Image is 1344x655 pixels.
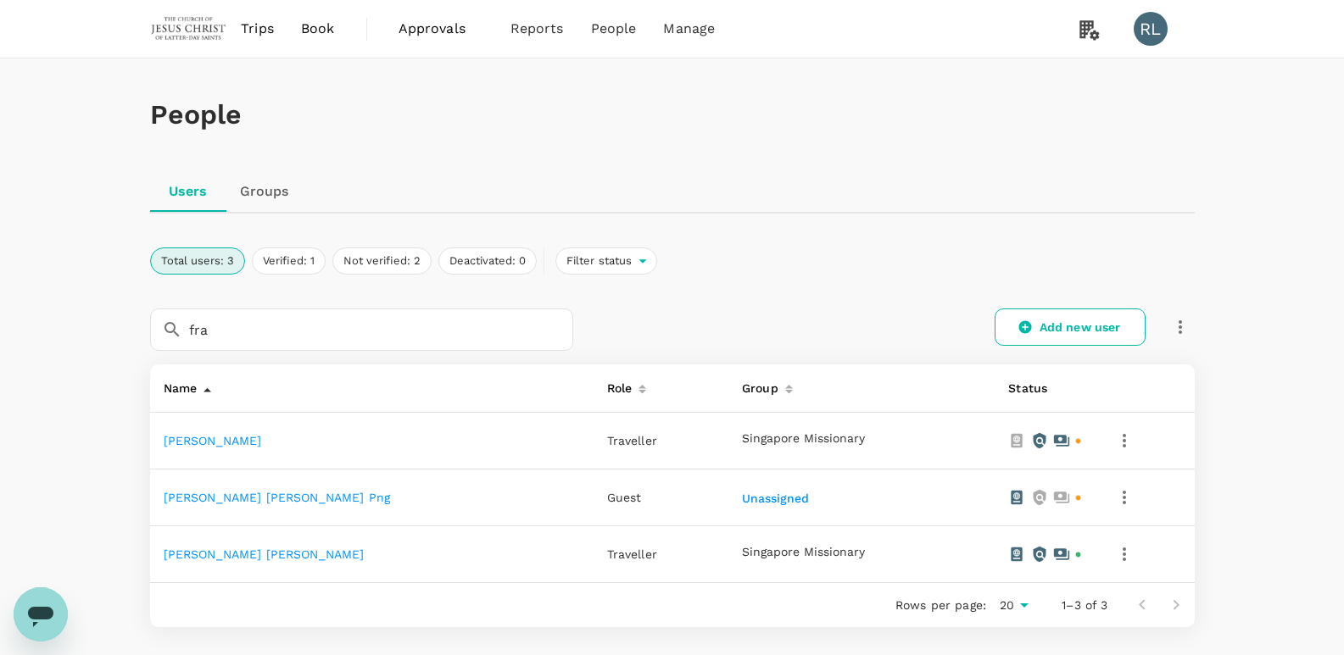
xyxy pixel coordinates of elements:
[993,593,1034,618] div: 20
[164,547,365,561] a: [PERSON_NAME] [PERSON_NAME]
[895,597,986,613] p: Rows per page:
[742,546,865,559] button: Singapore Missionary
[150,171,226,212] a: Users
[607,434,657,447] span: Traveller
[399,19,483,39] span: Approvals
[995,308,1146,346] a: Add new user
[742,492,812,506] button: Unassigned
[226,171,303,212] a: Groups
[1134,12,1168,46] div: RL
[735,371,778,398] div: Group
[510,19,564,39] span: Reports
[995,364,1096,413] th: Status
[164,491,391,504] a: [PERSON_NAME] [PERSON_NAME] Png
[150,247,245,275] button: Total users: 3
[164,434,262,447] a: [PERSON_NAME]
[150,99,1195,130] h1: People
[150,10,228,47] img: The Malaysian Church of Jesus Christ of Latter-day Saints
[742,432,865,446] button: Singapore Missionary
[600,371,633,398] div: Role
[607,547,657,561] span: Traveller
[555,247,658,275] div: Filter status
[663,19,715,39] span: Manage
[157,371,198,398] div: Name
[301,19,335,39] span: Book
[438,247,537,275] button: Deactivated: 0
[1062,597,1107,613] p: 1–3 of 3
[14,587,68,641] iframe: Button to launch messaging window
[591,19,637,39] span: People
[332,247,432,275] button: Not verified: 2
[607,491,642,504] span: Guest
[189,308,573,351] input: Search for a user
[252,247,326,275] button: Verified: 1
[556,253,639,269] span: Filter status
[241,19,274,39] span: Trips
